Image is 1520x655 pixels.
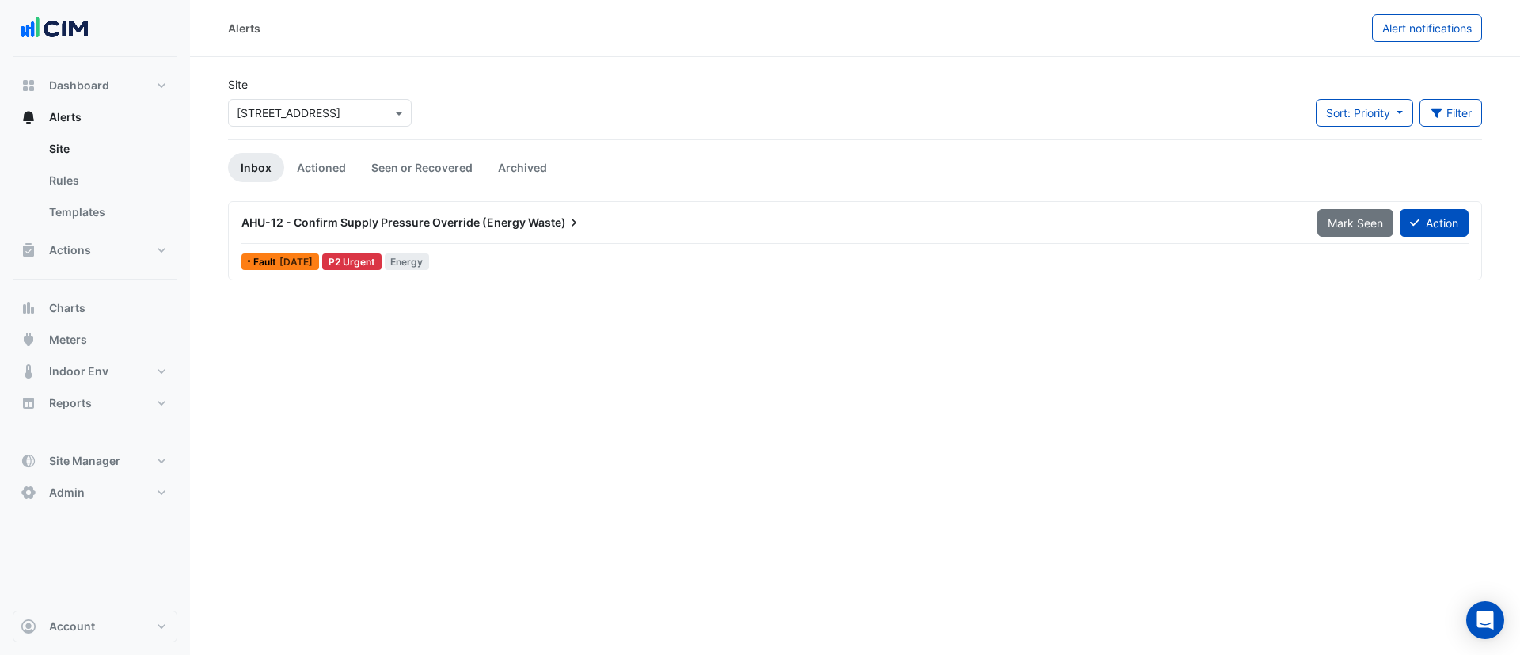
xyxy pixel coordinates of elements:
button: Mark Seen [1317,209,1393,237]
button: Dashboard [13,70,177,101]
app-icon: Meters [21,332,36,348]
span: Alerts [49,109,82,125]
span: Site Manager [49,453,120,469]
button: Sort: Priority [1316,99,1413,127]
div: Alerts [13,133,177,234]
span: Dashboard [49,78,109,93]
button: Action [1400,209,1469,237]
img: Company Logo [19,13,90,44]
button: Meters [13,324,177,356]
button: Alert notifications [1372,14,1482,42]
span: Fault [253,257,279,267]
app-icon: Indoor Env [21,364,36,379]
button: Actions [13,234,177,266]
span: Sort: Priority [1326,106,1390,120]
button: Account [13,611,177,642]
div: P2 Urgent [322,253,382,270]
span: Admin [49,485,85,501]
app-icon: Reports [21,395,36,411]
button: Admin [13,477,177,508]
a: Rules [36,165,177,196]
app-icon: Actions [21,242,36,258]
span: Indoor Env [49,364,108,379]
button: Filter [1419,99,1483,127]
span: Energy [385,253,430,270]
app-icon: Charts [21,300,36,316]
app-icon: Dashboard [21,78,36,93]
button: Reports [13,387,177,419]
span: Alert notifications [1382,21,1472,35]
div: Alerts [228,20,260,36]
span: Tue 29-Jul-2025 15:15 AEST [279,256,313,268]
span: Actions [49,242,91,258]
app-icon: Site Manager [21,453,36,469]
span: Waste) [528,215,582,230]
button: Indoor Env [13,356,177,387]
a: Site [36,133,177,165]
span: Account [49,619,95,634]
span: Charts [49,300,85,316]
div: Open Intercom Messenger [1466,601,1504,639]
a: Inbox [228,153,284,182]
a: Archived [485,153,560,182]
span: Meters [49,332,87,348]
label: Site [228,76,248,93]
a: Seen or Recovered [359,153,485,182]
button: Site Manager [13,445,177,477]
button: Charts [13,292,177,324]
span: Reports [49,395,92,411]
app-icon: Admin [21,485,36,501]
a: Actioned [284,153,359,182]
a: Templates [36,196,177,228]
span: Mark Seen [1328,216,1383,230]
span: AHU-12 - Confirm Supply Pressure Override (Energy [241,215,526,229]
app-icon: Alerts [21,109,36,125]
button: Alerts [13,101,177,133]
